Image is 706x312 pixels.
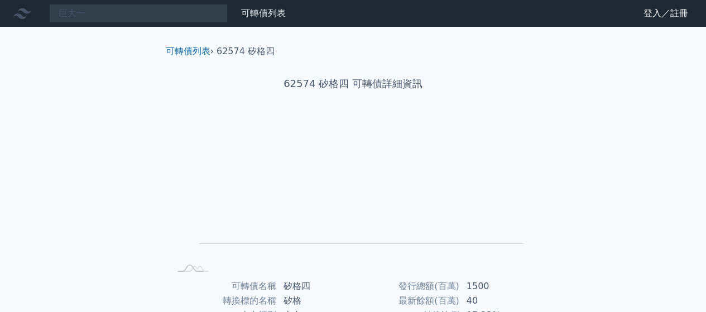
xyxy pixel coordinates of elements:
a: 登入／註冊 [635,4,697,22]
li: 62574 矽格四 [217,45,275,58]
input: 搜尋可轉債 代號／名稱 [49,4,228,23]
td: 40 [460,294,536,308]
g: Chart [189,127,524,260]
li: › [166,45,214,58]
h1: 62574 矽格四 可轉債詳細資訊 [157,76,550,92]
td: 矽格四 [277,279,353,294]
td: 可轉債名稱 [170,279,277,294]
a: 可轉債列表 [166,46,210,56]
td: 轉換標的名稱 [170,294,277,308]
td: 最新餘額(百萬) [353,294,460,308]
td: 1500 [460,279,536,294]
td: 發行總額(百萬) [353,279,460,294]
a: 可轉債列表 [241,8,286,18]
td: 矽格 [277,294,353,308]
